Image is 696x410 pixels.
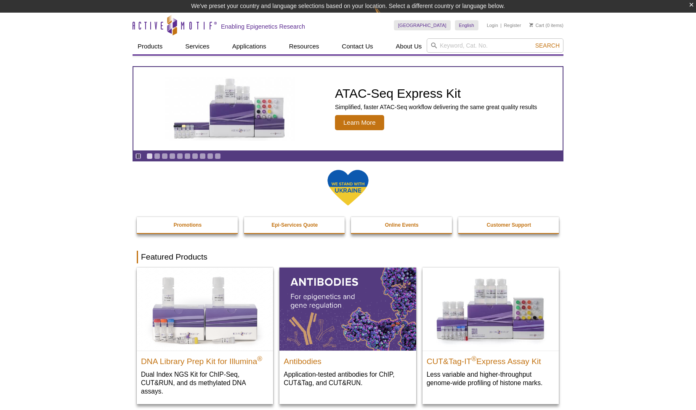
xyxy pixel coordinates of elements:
[133,38,167,54] a: Products
[279,268,416,350] img: All Antibodies
[375,6,397,26] img: Change Here
[177,153,183,159] a: Go to slide 5
[351,217,453,233] a: Online Events
[427,353,555,366] h2: CUT&Tag-IT Express Assay Kit
[391,38,427,54] a: About Us
[137,268,273,350] img: DNA Library Prep Kit for Illumina
[207,153,213,159] a: Go to slide 9
[422,268,559,350] img: CUT&Tag-IT® Express Assay Kit
[529,23,533,27] img: Your Cart
[154,153,160,159] a: Go to slide 2
[146,153,153,159] a: Go to slide 1
[487,222,531,228] strong: Customer Support
[180,38,215,54] a: Services
[271,222,318,228] strong: Epi-Services Quote
[169,153,175,159] a: Go to slide 4
[455,20,478,30] a: English
[161,77,300,141] img: ATAC-Seq Express Kit
[337,38,378,54] a: Contact Us
[471,355,476,362] sup: ®
[284,38,324,54] a: Resources
[284,370,412,387] p: Application-tested antibodies for ChIP, CUT&Tag, and CUT&RUN.
[422,268,559,395] a: CUT&Tag-IT® Express Assay Kit CUT&Tag-IT®Express Assay Kit Less variable and higher-throughput ge...
[137,217,239,233] a: Promotions
[192,153,198,159] a: Go to slide 7
[500,20,502,30] li: |
[141,370,269,396] p: Dual Index NGS Kit for ChIP-Seq, CUT&RUN, and ds methylated DNA assays.
[458,217,560,233] a: Customer Support
[184,153,191,159] a: Go to slide 6
[385,222,419,228] strong: Online Events
[257,355,262,362] sup: ®
[133,67,563,150] article: ATAC-Seq Express Kit
[529,20,563,30] li: (0 items)
[535,42,560,49] span: Search
[335,115,384,130] span: Learn More
[394,20,451,30] a: [GEOGRAPHIC_DATA]
[162,153,168,159] a: Go to slide 3
[221,23,305,30] h2: Enabling Epigenetics Research
[529,22,544,28] a: Cart
[199,153,206,159] a: Go to slide 8
[335,103,537,111] p: Simplified, faster ATAC-Seq workflow delivering the same great quality results
[533,42,562,49] button: Search
[279,268,416,395] a: All Antibodies Antibodies Application-tested antibodies for ChIP, CUT&Tag, and CUT&RUN.
[487,22,498,28] a: Login
[215,153,221,159] a: Go to slide 10
[427,370,555,387] p: Less variable and higher-throughput genome-wide profiling of histone marks​.
[227,38,271,54] a: Applications
[284,353,412,366] h2: Antibodies
[137,268,273,404] a: DNA Library Prep Kit for Illumina DNA Library Prep Kit for Illumina® Dual Index NGS Kit for ChIP-...
[135,153,141,159] a: Toggle autoplay
[173,222,202,228] strong: Promotions
[427,38,563,53] input: Keyword, Cat. No.
[335,87,537,100] h2: ATAC-Seq Express Kit
[327,169,369,206] img: We Stand With Ukraine
[137,251,559,263] h2: Featured Products
[504,22,521,28] a: Register
[133,67,563,150] a: ATAC-Seq Express Kit ATAC-Seq Express Kit Simplified, faster ATAC-Seq workflow delivering the sam...
[141,353,269,366] h2: DNA Library Prep Kit for Illumina
[244,217,346,233] a: Epi-Services Quote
